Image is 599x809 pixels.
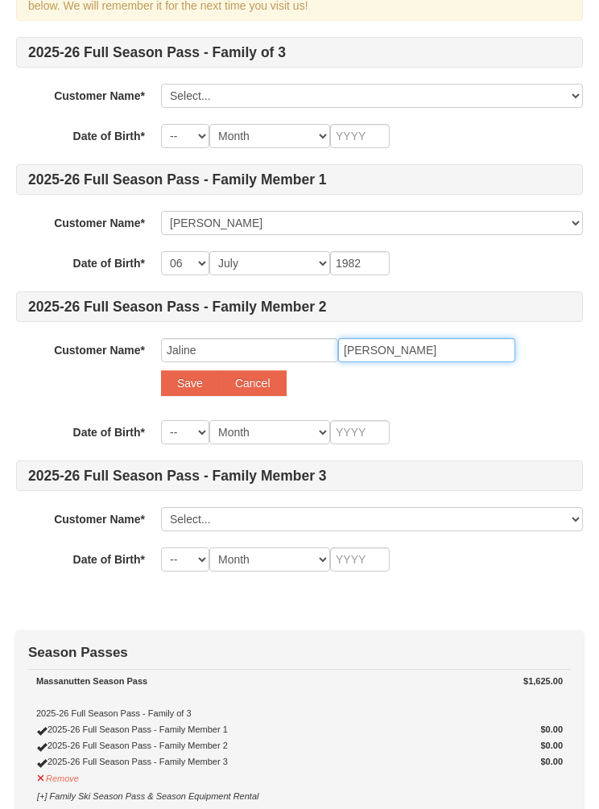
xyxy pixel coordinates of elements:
input: YYYY [330,251,390,275]
strong: Customer Name* [54,513,145,526]
strong: Customer Name* [54,89,145,102]
input: YYYY [330,547,390,572]
div: 2025-26 Full Season Pass - Family of 3 [36,673,563,721]
strong: $1,625.00 [523,673,563,689]
input: YYYY [330,124,390,148]
strong: Date of Birth* [73,426,145,439]
input: Last Name [338,338,515,362]
h4: 2025-26 Full Season Pass - Family of 3 [16,37,583,68]
strong: $0.00 [540,757,563,766]
strong: Date of Birth* [73,553,145,566]
div: 2025-26 Full Season Pass - Family Member 3 [36,753,563,770]
strong: Date of Birth* [73,257,145,270]
button: Save [161,370,219,396]
input: YYYY [330,420,390,444]
strong: Customer Name* [54,344,145,357]
div: Massanutten Season Pass [36,673,563,689]
button: Remove [36,766,80,786]
button: Cancel [219,370,287,396]
strong: Date of Birth* [73,130,145,142]
input: First Name [161,338,338,362]
strong: Customer Name* [54,217,145,229]
strong: Season Passes [28,645,128,660]
div: 2025-26 Full Season Pass - Family Member 2 [36,737,563,753]
strong: $0.00 [540,724,563,734]
h4: 2025-26 Full Season Pass - Family Member 1 [16,164,583,195]
div: 2025-26 Full Season Pass - Family Member 1 [36,721,563,737]
button: [+] Family Ski Season Pass & Season Equipment Rental [36,784,259,804]
h4: 2025-26 Full Season Pass - Family Member 3 [16,460,583,491]
h4: 2025-26 Full Season Pass - Family Member 2 [16,291,583,322]
strong: $0.00 [540,741,563,750]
